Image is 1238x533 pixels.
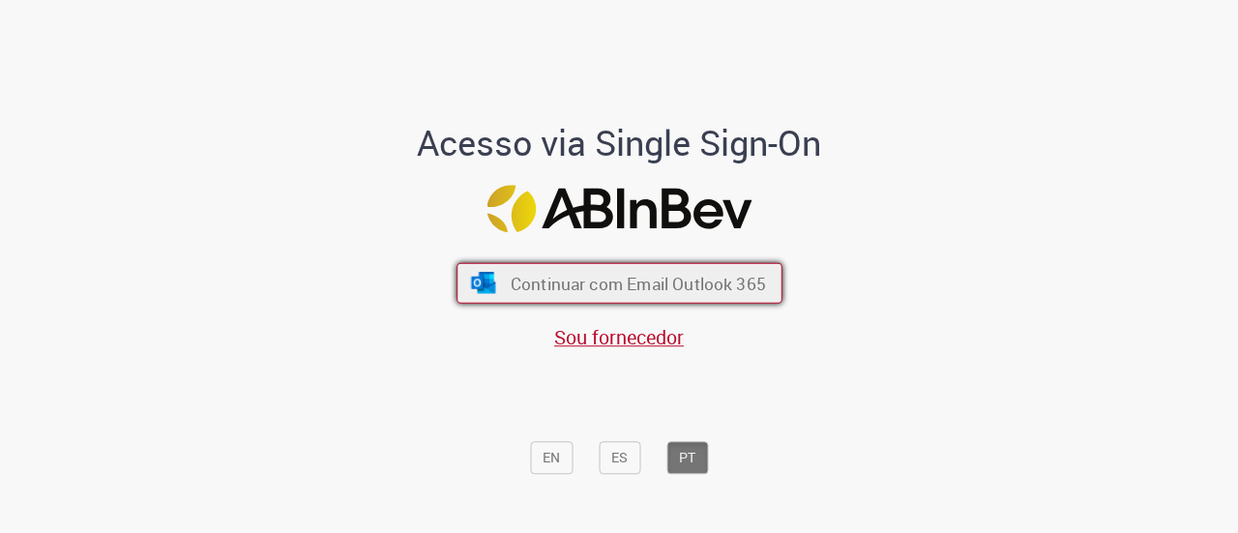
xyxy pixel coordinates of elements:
button: EN [530,441,573,474]
h1: Acesso via Single Sign-On [351,124,888,163]
button: ES [599,441,640,474]
img: ícone Azure/Microsoft 360 [469,273,497,294]
img: Logo ABInBev [486,185,752,232]
button: PT [666,441,708,474]
button: ícone Azure/Microsoft 360 Continuar com Email Outlook 365 [457,263,782,304]
span: Continuar com Email Outlook 365 [510,272,765,294]
a: Sou fornecedor [554,324,684,350]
